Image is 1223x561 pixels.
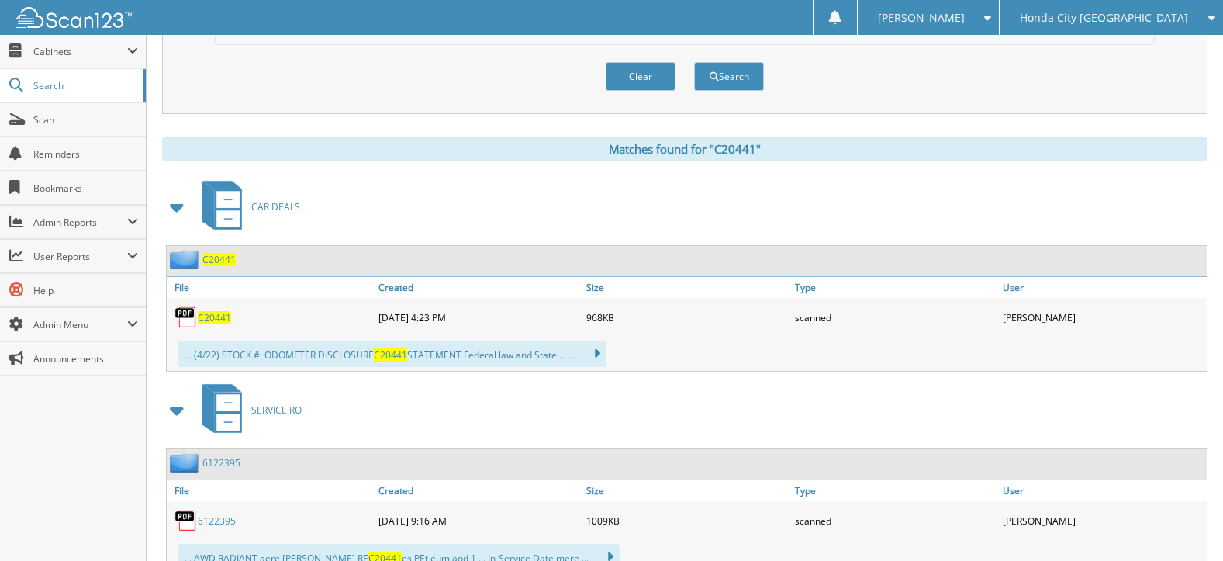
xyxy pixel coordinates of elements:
[162,137,1207,161] div: Matches found for "C20441"
[33,318,127,331] span: Admin Menu
[582,480,790,501] a: Size
[375,302,582,333] div: [DATE] 4:23 PM
[193,176,300,237] a: CAR DEALS
[33,352,138,365] span: Announcements
[174,509,198,532] img: PDF.png
[167,277,375,298] a: File
[33,113,138,126] span: Scan
[198,514,236,528] a: 6122395
[375,505,582,536] div: [DATE] 9:16 AM
[694,62,764,91] button: Search
[999,277,1207,298] a: User
[170,250,202,269] img: folder2.png
[791,480,999,501] a: Type
[33,216,127,229] span: Admin Reports
[33,284,138,297] span: Help
[375,277,582,298] a: Created
[375,480,582,501] a: Created
[1020,13,1188,23] span: Honda City [GEOGRAPHIC_DATA]
[16,7,132,28] img: scan123-logo-white.svg
[251,200,300,213] span: CAR DEALS
[251,403,302,417] span: SERVICE RO
[174,306,198,329] img: PDF.png
[33,250,127,263] span: User Reports
[606,62,675,91] button: Clear
[878,13,965,23] span: [PERSON_NAME]
[202,253,236,266] a: C20441
[33,79,136,92] span: Search
[791,302,999,333] div: scanned
[170,453,202,473] img: folder2.png
[167,480,375,501] a: File
[198,311,231,324] a: C20441
[582,277,790,298] a: Size
[999,480,1207,501] a: User
[791,505,999,536] div: scanned
[999,302,1207,333] div: [PERSON_NAME]
[178,341,606,367] div: ... (4/22) STOCK #: ODOMETER DISCLOSURE STATEMENT Federal law and State ... ...
[582,302,790,333] div: 968KB
[582,505,790,536] div: 1009KB
[33,147,138,161] span: Reminders
[33,45,127,58] span: Cabinets
[374,348,407,362] span: C20441
[1145,487,1223,561] iframe: Chat Widget
[791,277,999,298] a: Type
[33,182,138,195] span: Bookmarks
[202,456,240,469] a: 6122395
[193,379,302,441] a: SERVICE RO
[999,505,1207,536] div: [PERSON_NAME]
